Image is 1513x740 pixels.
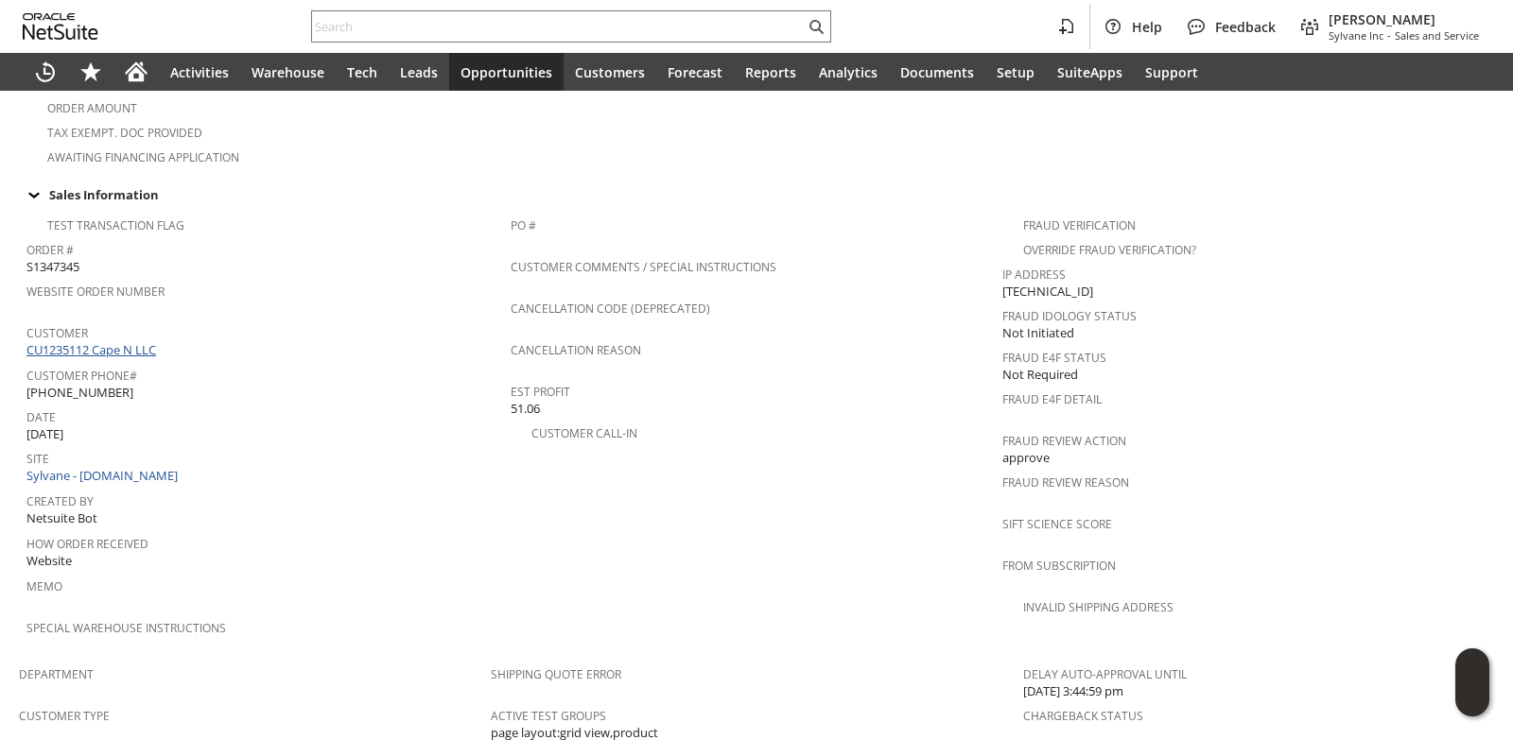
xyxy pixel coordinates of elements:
[1023,599,1174,615] a: Invalid Shipping Address
[1002,283,1093,301] span: [TECHNICAL_ID]
[491,708,606,724] a: Active Test Groups
[1002,449,1050,467] span: approve
[734,53,808,91] a: Reports
[1023,682,1123,700] span: [DATE] 3:44:59 pm
[511,301,710,317] a: Cancellation Code (deprecated)
[26,284,165,300] a: Website Order Number
[531,425,637,441] a: Customer Call-in
[656,53,734,91] a: Forecast
[47,100,137,116] a: Order Amount
[19,182,1494,207] td: Sales Information
[900,63,974,81] span: Documents
[511,384,570,400] a: Est Profit
[23,53,68,91] a: Recent Records
[125,60,148,83] svg: Home
[449,53,564,91] a: Opportunities
[808,53,889,91] a: Analytics
[511,400,540,418] span: 51.06
[511,217,536,233] a: PO #
[47,149,239,165] a: Awaiting Financing Application
[26,258,79,276] span: S1347345
[79,60,102,83] svg: Shortcuts
[312,15,805,38] input: Search
[1145,63,1198,81] span: Support
[159,53,240,91] a: Activities
[1002,433,1126,449] a: Fraud Review Action
[68,53,113,91] div: Shortcuts
[491,666,621,682] a: Shipping Quote Error
[819,63,878,81] span: Analytics
[1023,666,1187,682] a: Delay Auto-Approval Until
[26,325,88,341] a: Customer
[1057,63,1122,81] span: SuiteApps
[1002,558,1116,574] a: From Subscription
[1002,324,1074,342] span: Not Initiated
[889,53,985,91] a: Documents
[1002,474,1129,490] a: Fraud Review Reason
[400,63,438,81] span: Leads
[1455,648,1489,716] iframe: Click here to launch Oracle Guided Learning Help Panel
[1134,53,1209,91] a: Support
[26,620,226,636] a: Special Warehouse Instructions
[511,342,641,358] a: Cancellation Reason
[26,552,72,570] span: Website
[336,53,389,91] a: Tech
[252,63,324,81] span: Warehouse
[461,63,552,81] span: Opportunities
[1002,308,1137,324] a: Fraud Idology Status
[347,63,377,81] span: Tech
[19,182,1487,207] div: Sales Information
[26,578,62,594] a: Memo
[1215,18,1276,36] span: Feedback
[47,217,184,233] a: Test Transaction Flag
[19,666,94,682] a: Department
[805,15,827,38] svg: Search
[997,63,1035,81] span: Setup
[113,53,159,91] a: Home
[1002,366,1078,384] span: Not Required
[1002,267,1066,283] a: IP Address
[1455,683,1489,717] span: Oracle Guided Learning Widget. To move around, please hold and drag
[26,425,63,443] span: [DATE]
[511,259,776,275] a: Customer Comments / Special Instructions
[1002,350,1106,366] a: Fraud E4F Status
[26,451,49,467] a: Site
[170,63,229,81] span: Activities
[26,368,137,384] a: Customer Phone#
[26,384,133,402] span: [PHONE_NUMBER]
[47,125,202,141] a: Tax Exempt. Doc Provided
[1023,217,1136,233] a: Fraud Verification
[26,536,148,552] a: How Order Received
[26,509,97,527] span: Netsuite Bot
[1046,53,1134,91] a: SuiteApps
[34,60,57,83] svg: Recent Records
[1395,28,1479,43] span: Sales and Service
[240,53,336,91] a: Warehouse
[575,63,645,81] span: Customers
[1387,28,1391,43] span: -
[668,63,722,81] span: Forecast
[1023,242,1196,258] a: Override Fraud Verification?
[26,493,94,509] a: Created By
[1329,10,1479,28] span: [PERSON_NAME]
[26,242,74,258] a: Order #
[23,13,98,40] svg: logo
[985,53,1046,91] a: Setup
[564,53,656,91] a: Customers
[19,708,110,724] a: Customer Type
[1132,18,1162,36] span: Help
[26,409,56,425] a: Date
[745,63,796,81] span: Reports
[1023,708,1143,724] a: Chargeback Status
[1002,391,1102,407] a: Fraud E4F Detail
[26,467,183,484] a: Sylvane - [DOMAIN_NAME]
[1329,28,1383,43] span: Sylvane Inc
[26,341,161,358] a: CU1235112 Cape N LLC
[1002,516,1112,532] a: Sift Science Score
[389,53,449,91] a: Leads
